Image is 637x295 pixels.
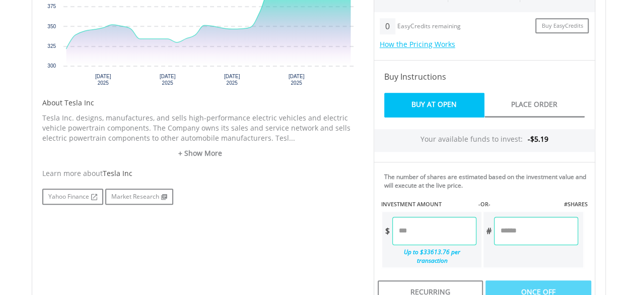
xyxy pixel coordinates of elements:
[103,168,132,178] span: Tesla Inc
[478,200,490,208] label: -OR-
[47,4,56,9] text: 375
[380,39,455,49] a: How the Pricing Works
[47,24,56,29] text: 350
[47,63,56,69] text: 300
[380,18,395,34] div: 0
[384,172,591,190] div: The number of shares are estimated based on the investment value and will execute at the live price.
[42,189,103,205] a: Yahoo Finance
[159,74,175,86] text: [DATE] 2025
[382,217,392,245] div: $
[47,43,56,49] text: 325
[224,74,240,86] text: [DATE] 2025
[42,148,359,158] a: + Show More
[381,200,442,208] label: INVESTMENT AMOUNT
[384,93,484,117] a: Buy At Open
[382,245,477,267] div: Up to $33613.76 per transaction
[374,129,595,152] div: Your available funds to invest:
[42,113,359,143] p: Tesla Inc. designs, manufactures, and sells high-performance electric vehicles and electric vehic...
[105,189,173,205] a: Market Research
[42,168,359,179] div: Learn more about
[95,74,111,86] text: [DATE] 2025
[535,18,589,34] a: Buy EasyCredits
[563,200,587,208] label: #SHARES
[397,23,461,31] div: EasyCredits remaining
[484,93,585,117] a: Place Order
[384,71,585,83] h4: Buy Instructions
[42,98,359,108] h5: About Tesla Inc
[288,74,304,86] text: [DATE] 2025
[483,217,494,245] div: #
[528,134,548,144] span: -$5.19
